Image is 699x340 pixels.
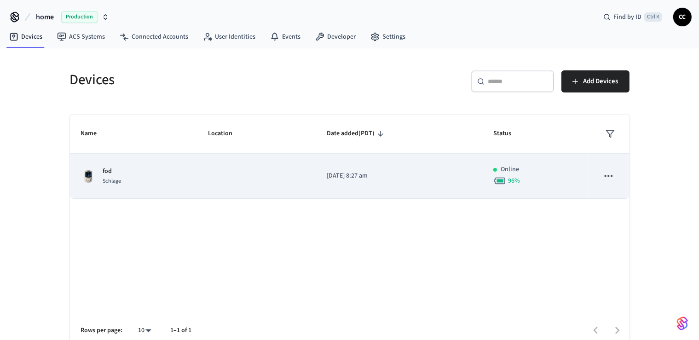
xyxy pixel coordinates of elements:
a: User Identities [196,29,263,45]
a: Events [263,29,308,45]
span: Status [493,127,523,141]
span: Name [81,127,109,141]
button: CC [673,8,692,26]
p: Online [501,165,519,174]
a: Settings [363,29,413,45]
span: CC [674,9,691,25]
p: fod [103,167,121,176]
a: Connected Accounts [112,29,196,45]
h5: Devices [70,70,344,89]
p: 1–1 of 1 [171,326,192,335]
span: 96 % [508,176,520,185]
p: - [208,171,305,181]
a: Developer [308,29,363,45]
div: 10 [134,324,156,337]
span: Date added(PDT) [327,127,387,141]
span: Production [61,11,98,23]
img: Schlage Sense Smart Deadbolt with Camelot Trim, Front [81,169,96,184]
span: home [36,12,54,23]
div: Find by IDCtrl K [596,9,670,25]
span: Schlage [103,177,121,185]
p: Rows per page: [81,326,123,335]
table: sticky table [70,115,630,199]
a: ACS Systems [50,29,112,45]
button: Add Devices [561,70,630,92]
span: Ctrl K [644,12,662,22]
img: SeamLogoGradient.69752ec5.svg [677,316,688,331]
a: Devices [2,29,50,45]
span: Add Devices [583,75,618,87]
span: Location [208,127,244,141]
p: [DATE] 8:27 am [327,171,471,181]
span: Find by ID [613,12,641,22]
